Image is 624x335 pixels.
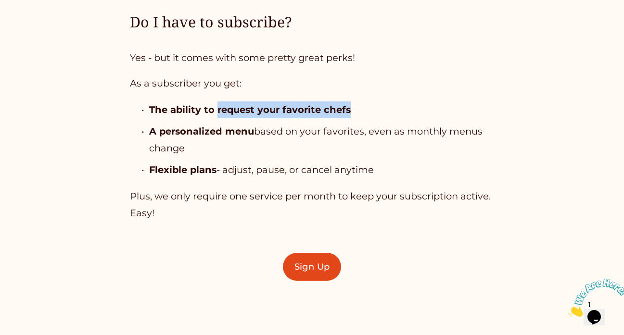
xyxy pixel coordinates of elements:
[130,75,494,92] p: As a subscriber you get:
[130,188,494,222] p: Plus, we only require one service per month to keep your subscription active. Easy!
[4,4,64,42] img: Chat attention grabber
[149,125,254,137] strong: A personalized menu
[130,12,494,32] h4: Do I have to subscribe?
[283,253,341,281] a: Sign Up
[564,275,624,321] iframe: chat widget
[4,4,8,12] span: 1
[149,164,216,175] strong: Flexible plans
[149,104,351,115] strong: The ability to request your favorite chefs
[149,123,494,157] p: based on your favorites, even as monthly menus change
[149,161,494,178] p: - adjust, pause, or cancel anytime
[130,50,494,66] p: Yes - but it comes with some pretty great perks!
